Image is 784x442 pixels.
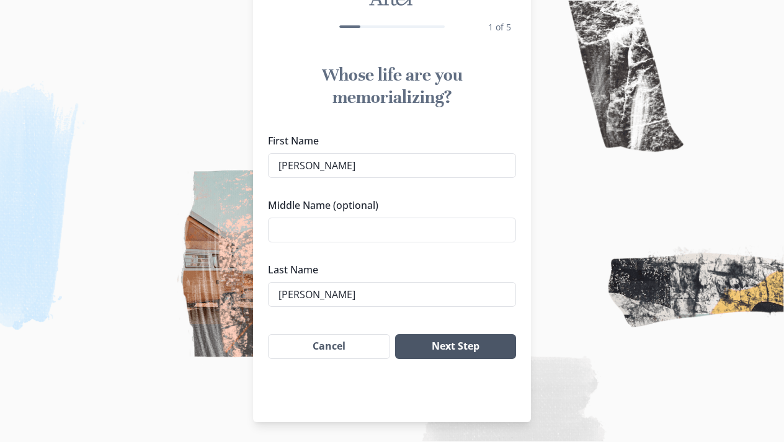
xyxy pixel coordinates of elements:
button: Cancel [268,334,390,359]
label: Middle Name (optional) [268,198,509,213]
button: Next Step [395,334,516,359]
label: Last Name [268,262,509,277]
span: 1 of 5 [488,21,511,33]
label: First Name [268,133,509,148]
h1: Whose life are you memorializing? [268,64,516,108]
